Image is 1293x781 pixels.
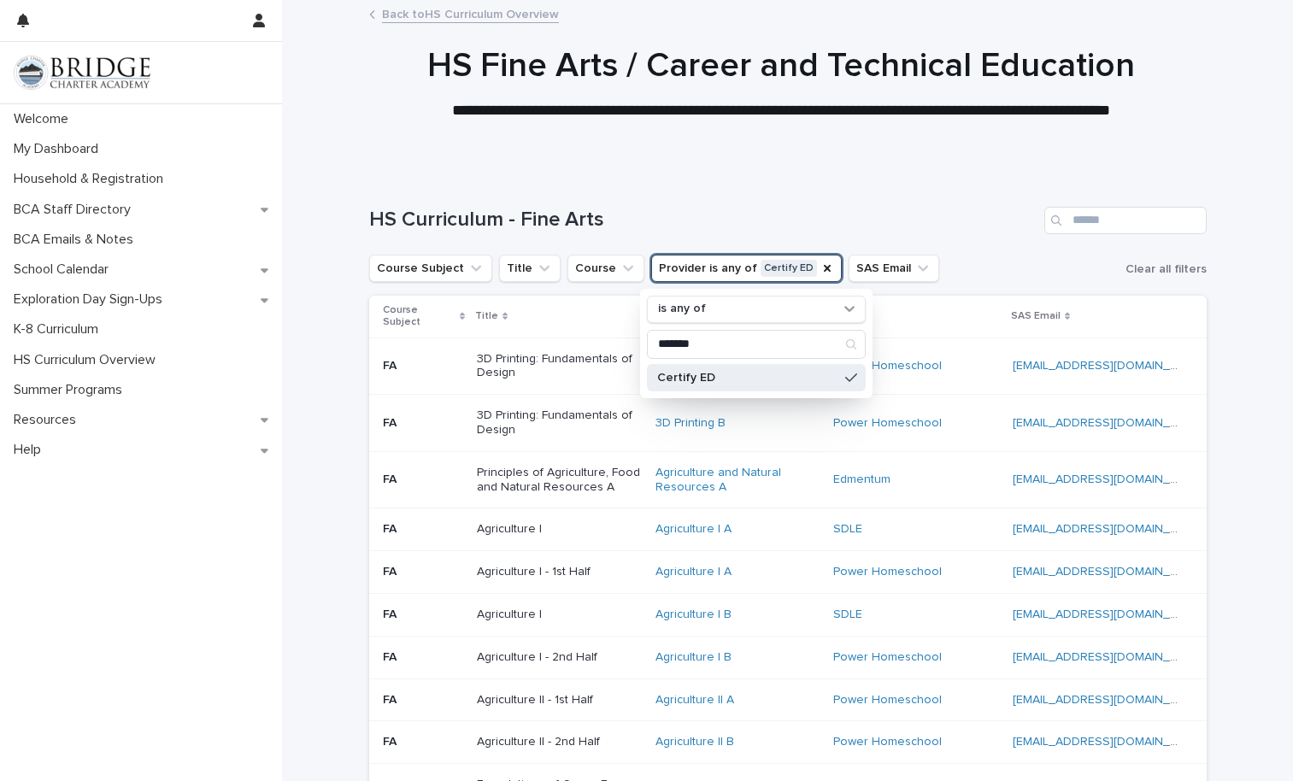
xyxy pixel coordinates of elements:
[477,608,642,622] p: Agriculture I
[833,608,862,622] a: SDLE
[657,372,838,384] p: Certify ED
[833,416,942,431] a: Power Homeschool
[833,565,942,579] a: Power Homeschool
[477,522,642,537] p: Agriculture I
[369,678,1207,721] tr: FAAgriculture II - 1st HalfAgriculture II A Power Homeschool [EMAIL_ADDRESS][DOMAIN_NAME]
[655,608,732,622] a: Agriculture I B
[369,255,492,282] button: Course Subject
[477,408,642,437] p: 3D Printing: Fundamentals of Design
[833,522,862,537] a: SDLE
[567,255,644,282] button: Course
[833,693,942,708] a: Power Homeschool
[655,735,734,749] a: Agriculture II B
[383,565,463,579] p: FA
[1119,256,1207,282] button: Clear all filters
[477,565,642,579] p: Agriculture I - 1st Half
[1044,207,1207,234] input: Search
[369,636,1207,678] tr: FAAgriculture I - 2nd HalfAgriculture I B Power Homeschool [EMAIL_ADDRESS][DOMAIN_NAME]
[647,330,866,359] div: Search
[369,508,1207,551] tr: FAAgriculture IAgriculture I A SDLE [EMAIL_ADDRESS][DOMAIN_NAME]
[655,522,732,537] a: Agriculture I A
[383,359,463,373] p: FA
[7,442,55,458] p: Help
[369,208,1037,232] h1: HS Curriculum - Fine Arts
[1013,566,1206,578] a: [EMAIL_ADDRESS][DOMAIN_NAME]
[7,202,144,218] p: BCA Staff Directory
[655,416,726,431] a: 3D Printing B
[651,255,842,282] button: Provider
[477,466,642,495] p: Principles of Agriculture, Food and Natural Resources A
[1013,417,1206,429] a: [EMAIL_ADDRESS][DOMAIN_NAME]
[475,307,498,326] p: Title
[833,735,942,749] a: Power Homeschool
[833,359,942,373] a: Power Homeschool
[1013,473,1206,485] a: [EMAIL_ADDRESS][DOMAIN_NAME]
[383,473,463,487] p: FA
[7,141,112,157] p: My Dashboard
[7,261,122,278] p: School Calendar
[1013,523,1206,535] a: [EMAIL_ADDRESS][DOMAIN_NAME]
[7,352,169,368] p: HS Curriculum Overview
[369,721,1207,764] tr: FAAgriculture II - 2nd HalfAgriculture II B Power Homeschool [EMAIL_ADDRESS][DOMAIN_NAME]
[1013,651,1206,663] a: [EMAIL_ADDRESS][DOMAIN_NAME]
[383,735,463,749] p: FA
[655,466,820,495] a: Agriculture and Natural Resources A
[1013,694,1206,706] a: [EMAIL_ADDRESS][DOMAIN_NAME]
[1013,608,1206,620] a: [EMAIL_ADDRESS][DOMAIN_NAME]
[1011,307,1061,326] p: SAS Email
[383,608,463,622] p: FA
[369,451,1207,508] tr: FAPrinciples of Agriculture, Food and Natural Resources AAgriculture and Natural Resources A Edme...
[7,321,112,338] p: K-8 Curriculum
[369,593,1207,636] tr: FAAgriculture IAgriculture I B SDLE [EMAIL_ADDRESS][DOMAIN_NAME]
[362,45,1200,86] h1: HS Fine Arts / Career and Technical Education
[369,551,1207,594] tr: FAAgriculture I - 1st HalfAgriculture I A Power Homeschool [EMAIL_ADDRESS][DOMAIN_NAME]
[7,171,177,187] p: Household & Registration
[655,693,734,708] a: Agriculture II A
[369,338,1207,395] tr: FA3D Printing: Fundamentals of Design3D Printing A Power Homeschool [EMAIL_ADDRESS][DOMAIN_NAME]
[383,693,463,708] p: FA
[7,291,176,308] p: Exploration Day Sign-Ups
[655,565,732,579] a: Agriculture I A
[1013,736,1206,748] a: [EMAIL_ADDRESS][DOMAIN_NAME]
[369,395,1207,452] tr: FA3D Printing: Fundamentals of Design3D Printing B Power Homeschool [EMAIL_ADDRESS][DOMAIN_NAME]
[1125,263,1207,275] span: Clear all filters
[7,111,82,127] p: Welcome
[383,416,463,431] p: FA
[477,735,642,749] p: Agriculture II - 2nd Half
[833,650,942,665] a: Power Homeschool
[383,522,463,537] p: FA
[499,255,561,282] button: Title
[477,650,642,665] p: Agriculture I - 2nd Half
[382,3,559,23] a: Back toHS Curriculum Overview
[658,302,706,316] p: is any of
[477,352,642,381] p: 3D Printing: Fundamentals of Design
[7,412,90,428] p: Resources
[383,650,463,665] p: FA
[14,56,150,90] img: V1C1m3IdTEidaUdm9Hs0
[477,693,642,708] p: Agriculture II - 1st Half
[849,255,939,282] button: SAS Email
[1013,360,1206,372] a: [EMAIL_ADDRESS][DOMAIN_NAME]
[833,473,890,487] a: Edmentum
[655,650,732,665] a: Agriculture I B
[7,232,147,248] p: BCA Emails & Notes
[7,382,136,398] p: Summer Programs
[383,301,455,332] p: Course Subject
[648,331,865,358] input: Search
